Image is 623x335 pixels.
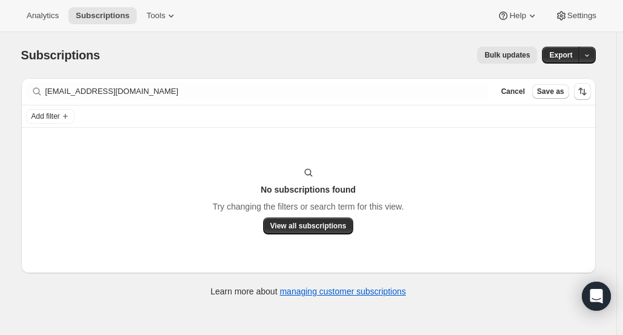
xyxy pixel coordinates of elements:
[263,217,354,234] button: View all subscriptions
[27,11,59,21] span: Analytics
[496,84,529,99] button: Cancel
[261,184,356,196] h3: No subscriptions found
[549,50,572,60] span: Export
[532,84,569,99] button: Save as
[212,201,403,213] p: Try changing the filters or search term for this view.
[139,7,184,24] button: Tools
[270,221,347,231] span: View all subscriptions
[31,111,60,121] span: Add filter
[542,47,579,64] button: Export
[68,7,137,24] button: Subscriptions
[279,287,406,296] a: managing customer subscriptions
[574,83,591,100] button: Sort the results
[26,109,74,124] button: Add filter
[582,282,611,311] div: Open Intercom Messenger
[490,7,545,24] button: Help
[567,11,596,21] span: Settings
[509,11,526,21] span: Help
[477,47,537,64] button: Bulk updates
[548,7,604,24] button: Settings
[76,11,129,21] span: Subscriptions
[501,87,524,96] span: Cancel
[210,285,406,297] p: Learn more about
[45,83,489,100] input: Filter subscribers
[484,50,530,60] span: Bulk updates
[537,87,564,96] span: Save as
[19,7,66,24] button: Analytics
[146,11,165,21] span: Tools
[21,48,100,62] span: Subscriptions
